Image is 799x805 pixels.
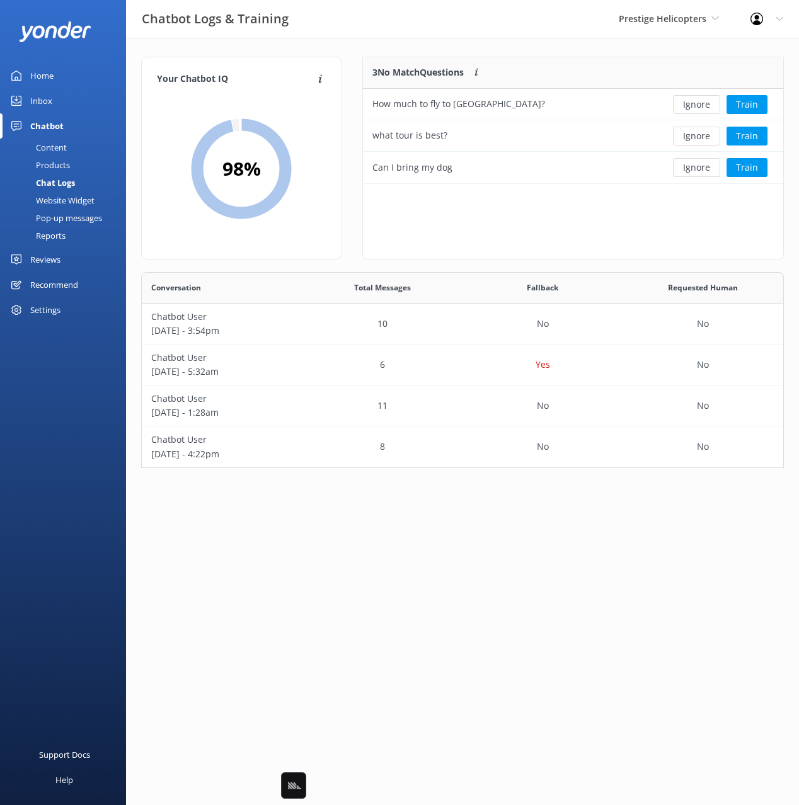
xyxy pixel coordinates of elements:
[377,317,388,331] p: 10
[673,127,720,146] button: Ignore
[141,345,784,385] div: row
[8,209,102,227] div: Pop-up messages
[536,358,550,372] p: Yes
[8,156,70,174] div: Products
[151,433,293,447] p: Chatbot User
[151,447,293,461] p: [DATE] - 4:22pm
[363,89,783,120] div: row
[363,120,783,152] div: row
[8,191,126,209] a: Website Widget
[619,13,706,25] span: Prestige Helicopters
[363,89,783,183] div: grid
[151,282,201,294] span: Conversation
[8,209,126,227] a: Pop-up messages
[537,440,549,454] p: No
[30,272,78,297] div: Recommend
[30,113,64,139] div: Chatbot
[8,227,66,244] div: Reports
[380,358,385,372] p: 6
[30,63,54,88] div: Home
[151,310,293,324] p: Chatbot User
[697,317,709,331] p: No
[372,97,545,111] div: How much to fly to [GEOGRAPHIC_DATA]?
[727,158,767,177] button: Train
[697,440,709,454] p: No
[527,282,558,294] span: Fallback
[151,392,293,406] p: Chatbot User
[30,247,60,272] div: Reviews
[377,399,388,413] p: 11
[363,152,783,183] div: row
[141,304,784,467] div: grid
[8,227,126,244] a: Reports
[8,139,126,156] a: Content
[8,174,75,191] div: Chat Logs
[39,742,90,767] div: Support Docs
[668,282,738,294] span: Requested Human
[354,282,411,294] span: Total Messages
[697,399,709,413] p: No
[8,156,126,174] a: Products
[55,767,73,792] div: Help
[537,317,549,331] p: No
[8,174,126,191] a: Chat Logs
[727,127,767,146] button: Train
[380,440,385,454] p: 8
[727,95,767,114] button: Train
[372,161,452,174] div: Can I bring my dog
[151,406,293,420] p: [DATE] - 1:28am
[8,191,95,209] div: Website Widget
[30,88,52,113] div: Inbox
[141,426,784,467] div: row
[697,358,709,372] p: No
[372,66,464,79] p: 3 No Match Questions
[537,399,549,413] p: No
[222,154,261,184] h2: 98 %
[673,158,720,177] button: Ignore
[8,139,67,156] div: Content
[142,9,289,29] h3: Chatbot Logs & Training
[19,21,91,42] img: yonder-white-logo.png
[151,351,293,365] p: Chatbot User
[673,95,720,114] button: Ignore
[151,324,293,338] p: [DATE] - 3:54pm
[30,297,60,323] div: Settings
[157,72,314,86] h4: Your Chatbot IQ
[372,128,447,142] div: what tour is best?
[141,304,784,345] div: row
[141,385,784,426] div: row
[151,365,293,379] p: [DATE] - 5:32am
